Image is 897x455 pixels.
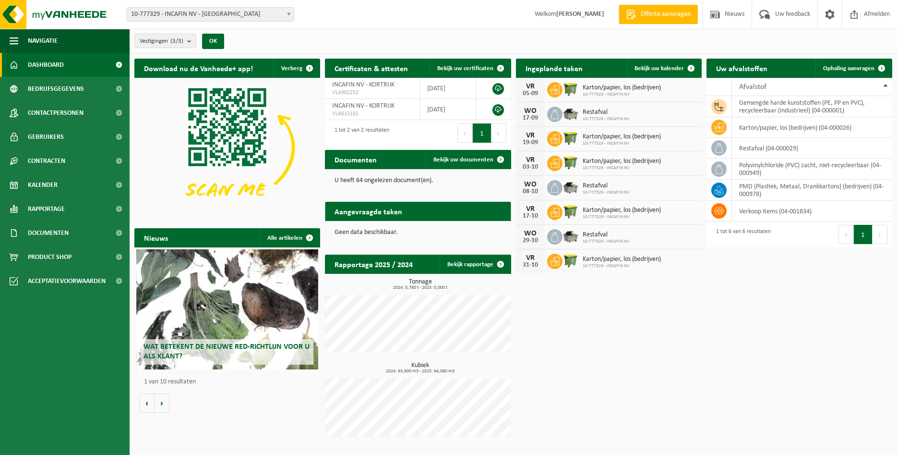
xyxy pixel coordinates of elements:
[583,239,630,245] span: 10-777329 - INCAFIN NV
[140,34,183,49] span: Vestigingen
[583,92,661,98] span: 10-777329 - INCAFIN NV
[335,229,501,236] p: Geen data beschikbaar.
[619,5,698,24] a: Offerte aanvragen
[732,96,892,117] td: gemengde harde kunststoffen (PE, PP en PVC), recycleerbaar (industrieel) (04-000001)
[583,109,630,116] span: Restafval
[823,65,874,72] span: Ophaling aanvragen
[127,8,294,21] span: 10-777329 - INCAFIN NV - KORTRIJK
[562,252,579,269] img: WB-1100-HPE-GN-50
[144,343,310,360] span: Wat betekent de nieuwe RED-richtlijn voor u als klant?
[854,225,873,244] button: 1
[330,279,511,290] h3: Tonnage
[838,225,854,244] button: Previous
[583,158,661,165] span: Karton/papier, los (bedrijven)
[521,132,540,139] div: VR
[521,254,540,262] div: VR
[521,115,540,122] div: 17-09
[583,231,630,239] span: Restafval
[583,263,661,269] span: 10-777329 - INCAFIN NV
[330,369,511,374] span: 2024: 93,600 m3 - 2025: 64,080 m3
[491,123,506,143] button: Next
[521,237,540,244] div: 29-10
[732,201,892,221] td: verkoop items (04-001834)
[562,179,579,195] img: WB-5000-GAL-GY-01
[325,255,422,273] h2: Rapportage 2025 / 2024
[521,188,540,195] div: 08-10
[627,59,701,78] a: Bekijk uw kalender
[732,159,892,180] td: polyvinylchloride (PVC) zacht, niet-recycleerbaar (04-000949)
[521,205,540,213] div: VR
[521,164,540,171] div: 03-10
[28,173,58,197] span: Kalender
[706,59,777,77] h2: Uw afvalstoffen
[521,213,540,220] div: 17-10
[521,181,540,188] div: WO
[426,150,510,169] a: Bekijk uw documenten
[873,225,887,244] button: Next
[583,116,630,122] span: 10-777329 - INCAFIN NV
[583,207,661,214] span: Karton/papier, los (bedrijven)
[260,228,319,247] a: Alle artikelen
[332,89,412,97] span: VLA902252
[274,59,319,78] button: Verberg
[335,177,501,184] p: U heeft 64 ongelezen document(en).
[28,101,84,125] span: Contactpersonen
[433,157,493,163] span: Bekijk uw documenten
[732,180,892,201] td: PMD (Plastiek, Metaal, Drankkartons) (bedrijven) (04-000978)
[28,29,58,53] span: Navigatie
[583,256,661,263] span: Karton/papier, los (bedrijven)
[170,38,183,44] count: (3/3)
[127,7,294,22] span: 10-777329 - INCAFIN NV - KORTRIJK
[562,130,579,146] img: WB-1100-HPE-GN-50
[28,197,65,221] span: Rapportage
[521,139,540,146] div: 19-09
[136,249,319,369] a: Wat betekent de nieuwe RED-richtlijn voor u als klant?
[521,83,540,90] div: VR
[330,123,389,144] div: 1 tot 2 van 2 resultaten
[420,99,477,120] td: [DATE]
[711,224,771,245] div: 1 tot 6 van 6 resultaten
[521,90,540,97] div: 05-09
[28,269,106,293] span: Acceptatievoorwaarden
[562,203,579,220] img: WB-1100-HPE-GN-50
[562,228,579,244] img: WB-5000-GAL-GY-01
[562,81,579,97] img: WB-1100-HPE-GN-50
[732,117,892,138] td: karton/papier, los (bedrijven) (04-000026)
[583,84,661,92] span: Karton/papier, los (bedrijven)
[583,141,661,147] span: 10-777329 - INCAFIN NV
[330,362,511,374] h3: Kubiek
[155,394,169,413] button: Volgende
[28,221,69,245] span: Documenten
[28,149,65,173] span: Contracten
[521,262,540,269] div: 31-10
[325,59,418,77] h2: Certificaten & attesten
[473,123,491,143] button: 1
[521,230,540,237] div: WO
[634,65,684,72] span: Bekijk uw kalender
[330,285,511,290] span: 2024: 0,780 t - 2025: 0,000 t
[583,214,661,220] span: 10-777329 - INCAFIN NV
[134,228,178,247] h2: Nieuws
[139,394,155,413] button: Vorige
[325,150,386,169] h2: Documenten
[440,255,510,274] a: Bekijk rapportage
[562,105,579,122] img: WB-5000-GAL-GY-01
[583,190,630,196] span: 10-777329 - INCAFIN NV
[144,379,315,385] p: 1 van 10 resultaten
[516,59,592,77] h2: Ingeplande taken
[815,59,891,78] a: Ophaling aanvragen
[202,34,224,49] button: OK
[732,138,892,159] td: restafval (04-000029)
[332,102,395,110] span: INCAFIN NV - KORTRIJK
[521,107,540,115] div: WO
[583,133,661,141] span: Karton/papier, los (bedrijven)
[430,59,510,78] a: Bekijk uw certificaten
[332,81,395,88] span: INCAFIN NV - KORTRIJK
[521,156,540,164] div: VR
[739,83,766,91] span: Afvalstof
[134,34,196,48] button: Vestigingen(3/3)
[562,154,579,171] img: WB-1100-HPE-GN-50
[556,11,604,18] strong: [PERSON_NAME]
[28,53,64,77] span: Dashboard
[28,125,64,149] span: Gebruikers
